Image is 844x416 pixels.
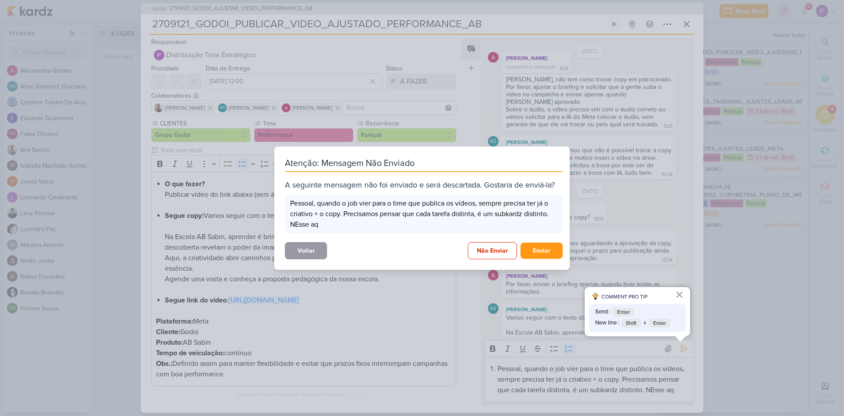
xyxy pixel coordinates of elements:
[649,319,670,328] span: Enter
[643,318,647,328] span: +
[520,243,563,259] button: Enviar
[285,179,563,191] div: A seguinte mensagem não foi enviado e será descartada. Gostaria de enviá-la?
[622,319,641,328] span: Shift
[601,293,648,301] span: COMMENT PRO TIP
[290,198,557,230] li: Pessoal, quando o job vier para o time que publica os vídeos, sempre precisa ter já o criativo + ...
[613,308,634,317] span: Enter
[585,287,690,336] div: dicas para comentário
[675,287,684,302] button: Fechar
[595,308,611,317] span: Send :
[595,319,619,328] span: New line :
[468,242,517,259] button: Não Enviar
[285,157,563,172] div: Atenção: Mensagem Não Enviado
